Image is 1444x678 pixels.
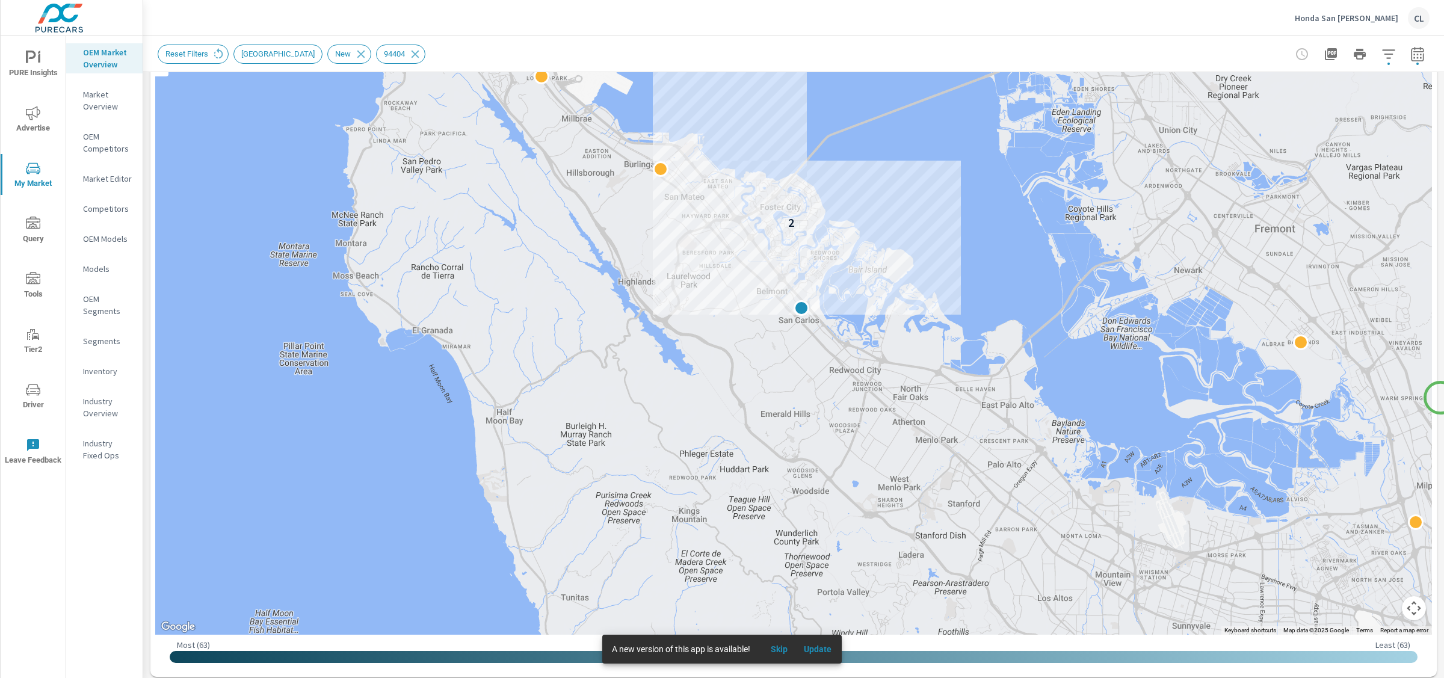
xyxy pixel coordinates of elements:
span: A new version of this app is available! [612,644,750,654]
p: OEM Market Overview [83,46,133,70]
span: Advertise [4,106,62,135]
p: Inventory [83,365,133,377]
span: New [328,49,358,58]
p: Market Overview [83,88,133,112]
span: [GEOGRAPHIC_DATA] [234,49,322,58]
div: Market Overview [66,85,143,116]
div: Industry Fixed Ops [66,434,143,464]
div: OEM Competitors [66,128,143,158]
a: Report a map error [1380,627,1428,633]
p: Competitors [83,203,133,215]
span: Query [4,217,62,246]
div: Models [66,260,143,278]
p: Least ( 63 ) [1375,639,1410,650]
span: 94404 [377,49,412,58]
div: Industry Overview [66,392,143,422]
span: Driver [4,383,62,412]
p: OEM Segments [83,293,133,317]
p: OEM Competitors [83,131,133,155]
div: Reset Filters [158,45,229,64]
div: New [327,45,371,64]
button: "Export Report to PDF" [1319,42,1343,66]
div: Competitors [66,200,143,218]
div: 94404 [376,45,425,64]
div: nav menu [1,36,66,479]
button: Map camera controls [1402,596,1426,620]
span: PURE Insights [4,51,62,80]
span: Tools [4,272,62,301]
a: Open this area in Google Maps (opens a new window) [158,619,198,635]
p: Most ( 63 ) [177,639,210,650]
span: Tier2 [4,327,62,357]
span: Reset Filters [158,49,215,58]
div: OEM Segments [66,290,143,320]
p: 2 [788,215,794,230]
button: Select Date Range [1405,42,1430,66]
span: Skip [765,644,794,655]
span: Map data ©2025 Google [1283,627,1349,633]
img: Google [158,619,198,635]
div: Market Editor [66,170,143,188]
div: Inventory [66,362,143,380]
p: OEM Models [83,233,133,245]
div: OEM Models [66,230,143,248]
p: Market Editor [83,173,133,185]
span: Leave Feedback [4,438,62,467]
p: Honda San [PERSON_NAME] [1295,13,1398,23]
button: Update [798,639,837,659]
p: Models [83,263,133,275]
button: Skip [760,639,798,659]
p: Industry Fixed Ops [83,437,133,461]
a: Terms (opens in new tab) [1356,627,1373,633]
p: Industry Overview [83,395,133,419]
button: Apply Filters [1377,42,1401,66]
span: My Market [4,161,62,191]
button: Print Report [1348,42,1372,66]
p: Segments [83,335,133,347]
div: OEM Market Overview [66,43,143,73]
span: Update [803,644,832,655]
div: CL [1408,7,1430,29]
button: Keyboard shortcuts [1224,626,1276,635]
div: Segments [66,332,143,350]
